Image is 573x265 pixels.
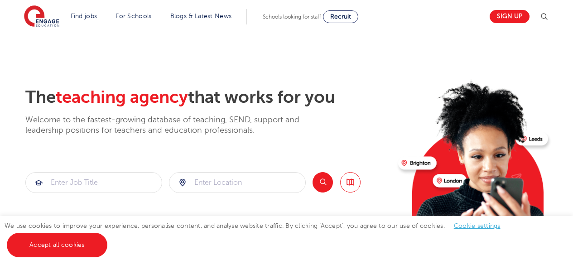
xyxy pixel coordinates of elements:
h2: The that works for you [25,87,391,108]
span: We use cookies to improve your experience, personalise content, and analyse website traffic. By c... [5,222,510,248]
div: Submit [169,172,306,193]
input: Submit [169,173,305,193]
p: Welcome to the fastest-growing database of teaching, SEND, support and leadership positions for t... [25,115,324,136]
span: Recruit [330,13,351,20]
a: Find jobs [71,13,97,19]
span: Schools looking for staff [263,14,321,20]
img: Engage Education [24,5,59,28]
input: Submit [26,173,162,193]
a: Accept all cookies [7,233,107,257]
a: Recruit [323,10,358,23]
a: For Schools [116,13,151,19]
a: Cookie settings [454,222,501,229]
a: Sign up [490,10,530,23]
button: Search [313,172,333,193]
span: teaching agency [56,87,188,107]
div: Submit [25,172,162,193]
a: Blogs & Latest News [170,13,232,19]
